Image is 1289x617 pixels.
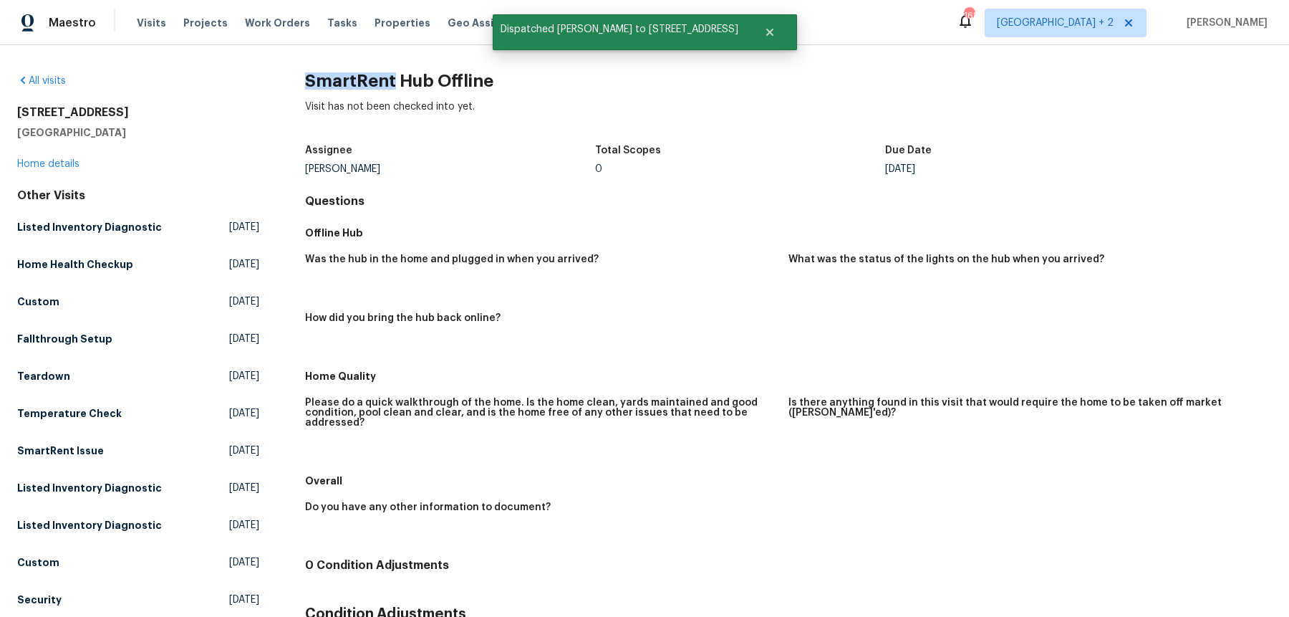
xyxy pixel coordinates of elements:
[229,332,259,346] span: [DATE]
[885,145,932,156] h5: Due Date
[17,475,259,501] a: Listed Inventory Diagnostic[DATE]
[229,220,259,234] span: [DATE]
[305,558,1272,573] h4: 0 Condition Adjustments
[493,14,746,44] span: Dispatched [PERSON_NAME] to [STREET_ADDRESS]
[245,16,310,30] span: Work Orders
[305,313,501,323] h5: How did you bring the hub back online?
[305,398,777,428] h5: Please do a quick walkthrough of the home. Is the home clean, yards maintained and good condition...
[17,105,259,120] h2: [STREET_ADDRESS]
[229,481,259,495] span: [DATE]
[885,164,1175,174] div: [DATE]
[17,550,259,575] a: Custom[DATE]
[448,16,541,30] span: Geo Assignments
[17,518,162,532] h5: Listed Inventory Diagnostic
[746,18,793,47] button: Close
[17,406,122,421] h5: Temperature Check
[229,406,259,421] span: [DATE]
[17,214,259,240] a: Listed Inventory Diagnostic[DATE]
[305,145,352,156] h5: Assignee
[997,16,1114,30] span: [GEOGRAPHIC_DATA] + 2
[229,593,259,607] span: [DATE]
[183,16,228,30] span: Projects
[1181,16,1268,30] span: [PERSON_NAME]
[964,9,974,23] div: 168
[305,369,1272,383] h5: Home Quality
[229,369,259,383] span: [DATE]
[17,587,259,613] a: Security[DATE]
[229,257,259,272] span: [DATE]
[137,16,166,30] span: Visits
[305,74,1272,88] h2: SmartRent Hub Offline
[229,444,259,458] span: [DATE]
[305,254,599,264] h5: Was the hub in the home and plugged in when you arrived?
[17,363,259,389] a: Teardown[DATE]
[788,398,1260,418] h5: Is there anything found in this visit that would require the home to be taken off market ([PERSON...
[49,16,96,30] span: Maestro
[17,326,259,352] a: Fallthrough Setup[DATE]
[17,159,79,169] a: Home details
[17,481,162,495] h5: Listed Inventory Diagnostic
[17,257,133,272] h5: Home Health Checkup
[327,18,357,28] span: Tasks
[17,369,70,383] h5: Teardown
[305,164,595,174] div: [PERSON_NAME]
[17,401,259,426] a: Temperature Check[DATE]
[788,254,1104,264] h5: What was the status of the lights on the hub when you arrived?
[17,295,59,309] h5: Custom
[17,76,66,86] a: All visits
[375,16,430,30] span: Properties
[17,188,259,203] div: Other Visits
[17,332,112,346] h5: Fallthrough Setup
[305,502,551,512] h5: Do you have any other information to document?
[17,444,104,458] h5: SmartRent Issue
[17,252,259,277] a: Home Health Checkup[DATE]
[17,555,59,570] h5: Custom
[305,194,1272,209] h4: Questions
[17,289,259,315] a: Custom[DATE]
[595,145,661,156] h5: Total Scopes
[17,125,259,140] h5: [GEOGRAPHIC_DATA]
[229,295,259,309] span: [DATE]
[229,555,259,570] span: [DATE]
[305,100,1272,137] div: Visit has not been checked into yet.
[229,518,259,532] span: [DATE]
[17,512,259,538] a: Listed Inventory Diagnostic[DATE]
[17,438,259,464] a: SmartRent Issue[DATE]
[305,474,1272,488] h5: Overall
[305,226,1272,240] h5: Offline Hub
[17,593,62,607] h5: Security
[17,220,162,234] h5: Listed Inventory Diagnostic
[595,164,885,174] div: 0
